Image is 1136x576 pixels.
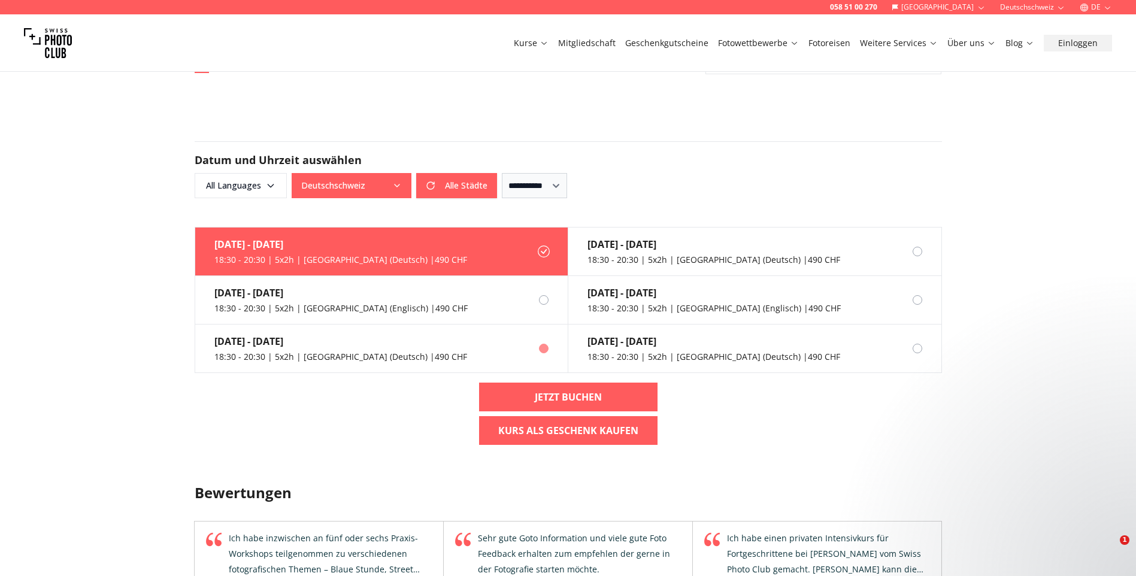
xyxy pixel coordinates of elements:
[1005,37,1034,49] a: Blog
[587,254,840,266] div: 18:30 - 20:30 | 5x2h | [GEOGRAPHIC_DATA] (Deutsch) | 490 CHF
[416,173,497,198] button: Alle Städte
[587,302,841,314] div: 18:30 - 20:30 | 5x2h | [GEOGRAPHIC_DATA] (Englisch) | 490 CHF
[804,35,855,51] button: Fotoreisen
[479,383,658,411] a: Jetzt buchen
[625,37,708,49] a: Geschenkgutscheine
[558,37,616,49] a: Mitgliedschaft
[587,237,840,251] div: [DATE] - [DATE]
[195,173,287,198] button: All Languages
[292,173,411,198] button: Deutschschweiz
[943,35,1001,51] button: Über uns
[1044,35,1112,51] button: Einloggen
[535,390,602,404] b: Jetzt buchen
[947,37,996,49] a: Über uns
[553,35,620,51] button: Mitgliedschaft
[1120,535,1129,545] span: 1
[196,175,285,196] span: All Languages
[214,351,467,363] div: 18:30 - 20:30 | 5x2h | [GEOGRAPHIC_DATA] (Deutsch) | 490 CHF
[896,460,1136,544] iframe: Intercom notifications Nachricht
[195,483,942,502] h3: Bewertungen
[620,35,713,51] button: Geschenkgutscheine
[1001,35,1039,51] button: Blog
[214,334,467,348] div: [DATE] - [DATE]
[587,351,840,363] div: 18:30 - 20:30 | 5x2h | [GEOGRAPHIC_DATA] (Deutsch) | 490 CHF
[587,334,840,348] div: [DATE] - [DATE]
[514,37,549,49] a: Kurse
[214,286,468,300] div: [DATE] - [DATE]
[509,35,553,51] button: Kurse
[808,37,850,49] a: Fotoreisen
[24,19,72,67] img: Swiss photo club
[713,35,804,51] button: Fotowettbewerbe
[214,237,467,251] div: [DATE] - [DATE]
[479,416,658,445] a: Kurs als Geschenk kaufen
[718,37,799,49] a: Fotowettbewerbe
[195,151,942,168] h2: Datum und Uhrzeit auswählen
[587,286,841,300] div: [DATE] - [DATE]
[860,37,938,49] a: Weitere Services
[830,2,877,12] a: 058 51 00 270
[214,254,467,266] div: 18:30 - 20:30 | 5x2h | [GEOGRAPHIC_DATA] (Deutsch) | 490 CHF
[855,35,943,51] button: Weitere Services
[498,423,638,438] b: Kurs als Geschenk kaufen
[214,302,468,314] div: 18:30 - 20:30 | 5x2h | [GEOGRAPHIC_DATA] (Englisch) | 490 CHF
[1095,535,1124,564] iframe: Intercom live chat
